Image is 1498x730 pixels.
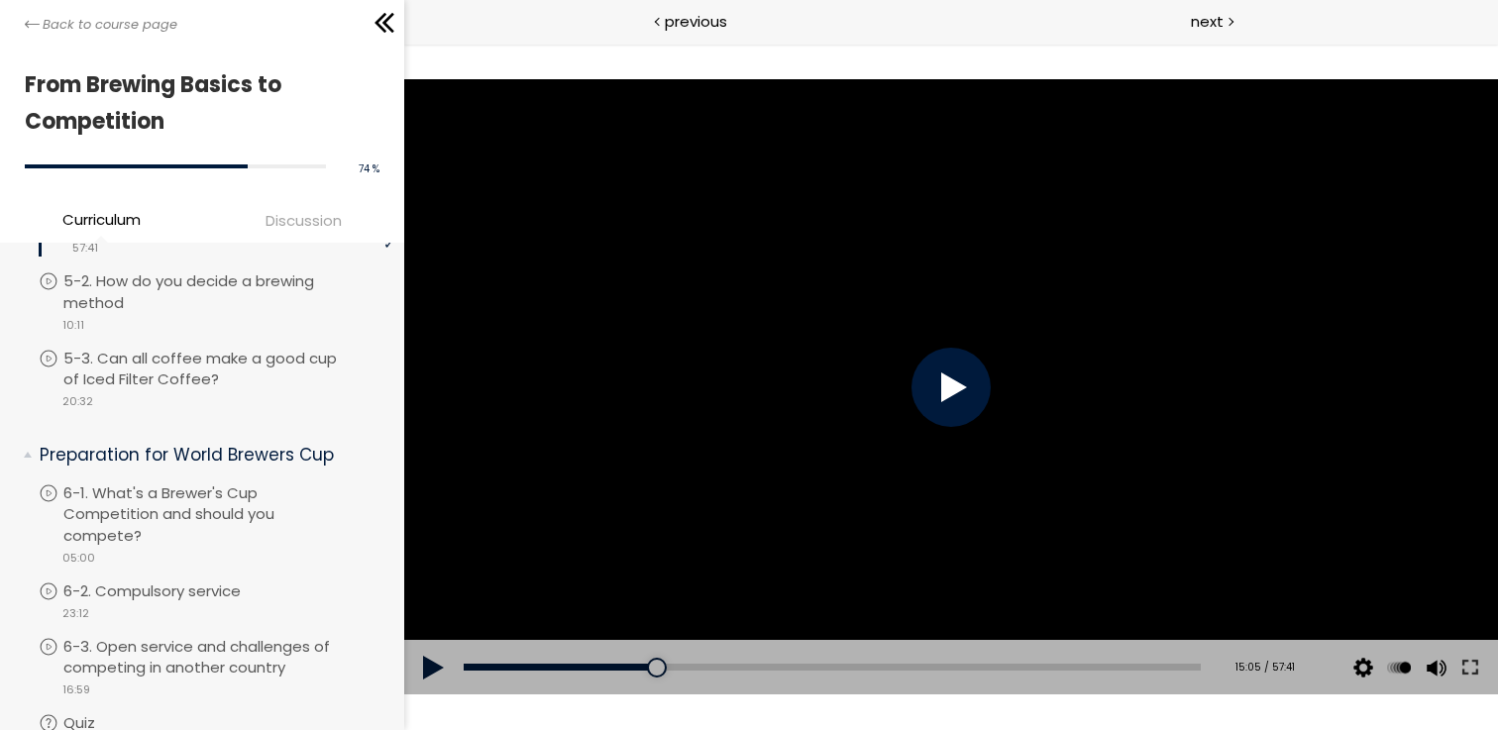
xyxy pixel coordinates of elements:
[25,15,177,35] a: Back to course page
[266,209,342,232] span: Discussion
[944,596,974,652] button: Video quality
[62,208,141,231] span: Curriculum
[980,596,1010,652] button: Play back rate
[359,161,379,176] span: 74 %
[25,66,370,141] h1: From Brewing Basics to Competition
[814,616,891,632] div: 15:05 / 57:41
[40,443,379,468] p: Preparation for World Brewers Cup
[665,10,727,33] span: previous
[62,317,84,334] span: 10:11
[72,240,98,257] span: 57:41
[43,15,177,35] span: Back to course page
[1191,10,1224,33] span: next
[977,596,1013,652] div: Change playback rate
[1016,596,1045,652] button: Volume
[63,270,394,314] p: 5-2. How do you decide a brewing method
